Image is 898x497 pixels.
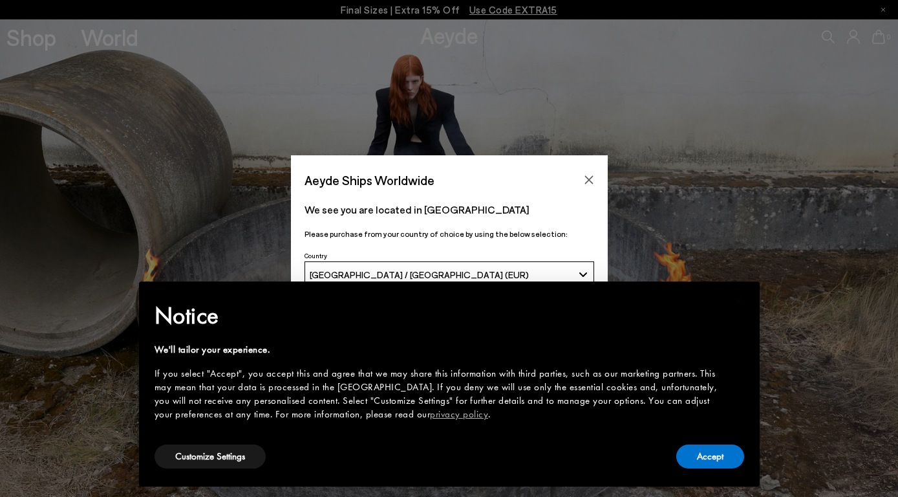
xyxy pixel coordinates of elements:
[155,367,723,421] div: If you select "Accept", you accept this and agree that we may share this information with third p...
[723,285,754,316] button: Close this notice
[305,228,594,240] p: Please purchase from your country of choice by using the below selection:
[676,445,744,469] button: Accept
[579,170,599,190] button: Close
[305,169,434,192] span: Aeyde Ships Worldwide
[155,299,723,333] h2: Notice
[305,202,594,217] p: We see you are located in [GEOGRAPHIC_DATA]
[155,343,723,357] div: We'll tailor your experience.
[305,252,327,260] span: Country
[430,408,488,421] a: privacy policy
[734,291,743,311] span: ×
[310,269,529,280] span: [GEOGRAPHIC_DATA] / [GEOGRAPHIC_DATA] (EUR)
[155,445,266,469] button: Customize Settings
